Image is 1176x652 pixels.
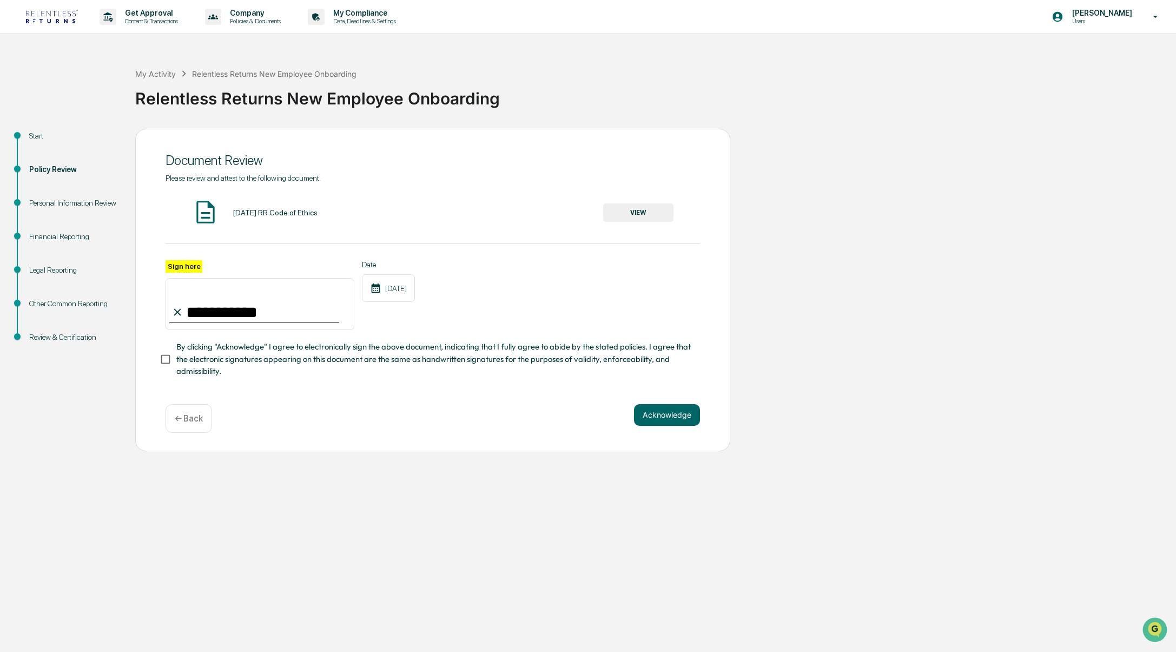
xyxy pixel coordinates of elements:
[11,158,19,167] div: 🔎
[135,69,176,78] div: My Activity
[116,9,183,17] p: Get Approval
[74,132,138,152] a: 🗄️Attestations
[29,265,118,276] div: Legal Reporting
[362,260,415,269] label: Date
[603,203,673,222] button: VIEW
[29,332,118,343] div: Review & Certification
[26,10,78,23] img: logo
[22,157,68,168] span: Data Lookup
[116,17,183,25] p: Content & Transactions
[634,404,700,426] button: Acknowledge
[325,17,401,25] p: Data, Deadlines & Settings
[37,83,177,94] div: Start new chat
[29,130,118,142] div: Start
[233,208,318,217] div: [DATE] RR Code of Ethics
[11,83,30,102] img: 1746055101610-c473b297-6a78-478c-a979-82029cc54cd1
[184,86,197,99] button: Start new chat
[89,136,134,147] span: Attestations
[221,17,286,25] p: Policies & Documents
[22,136,70,147] span: Preclearance
[29,197,118,209] div: Personal Information Review
[76,183,131,192] a: Powered byPylon
[11,23,197,40] p: How can we help?
[192,69,356,78] div: Relentless Returns New Employee Onboarding
[166,153,700,168] div: Document Review
[135,80,1171,108] div: Relentless Returns New Employee Onboarding
[6,132,74,152] a: 🖐️Preclearance
[1063,17,1138,25] p: Users
[176,341,691,377] span: By clicking "Acknowledge" I agree to electronically sign the above document, indicating that I fu...
[362,274,415,302] div: [DATE]
[11,137,19,146] div: 🖐️
[175,413,203,424] p: ← Back
[325,9,401,17] p: My Compliance
[166,174,321,182] span: Please review and attest to the following document.
[37,94,137,102] div: We're available if you need us!
[29,231,118,242] div: Financial Reporting
[1141,616,1171,646] iframe: Open customer support
[78,137,87,146] div: 🗄️
[29,298,118,309] div: Other Common Reporting
[166,260,202,273] label: Sign here
[221,9,286,17] p: Company
[1063,9,1138,17] p: [PERSON_NAME]
[6,153,72,172] a: 🔎Data Lookup
[29,164,118,175] div: Policy Review
[192,199,219,226] img: Document Icon
[108,183,131,192] span: Pylon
